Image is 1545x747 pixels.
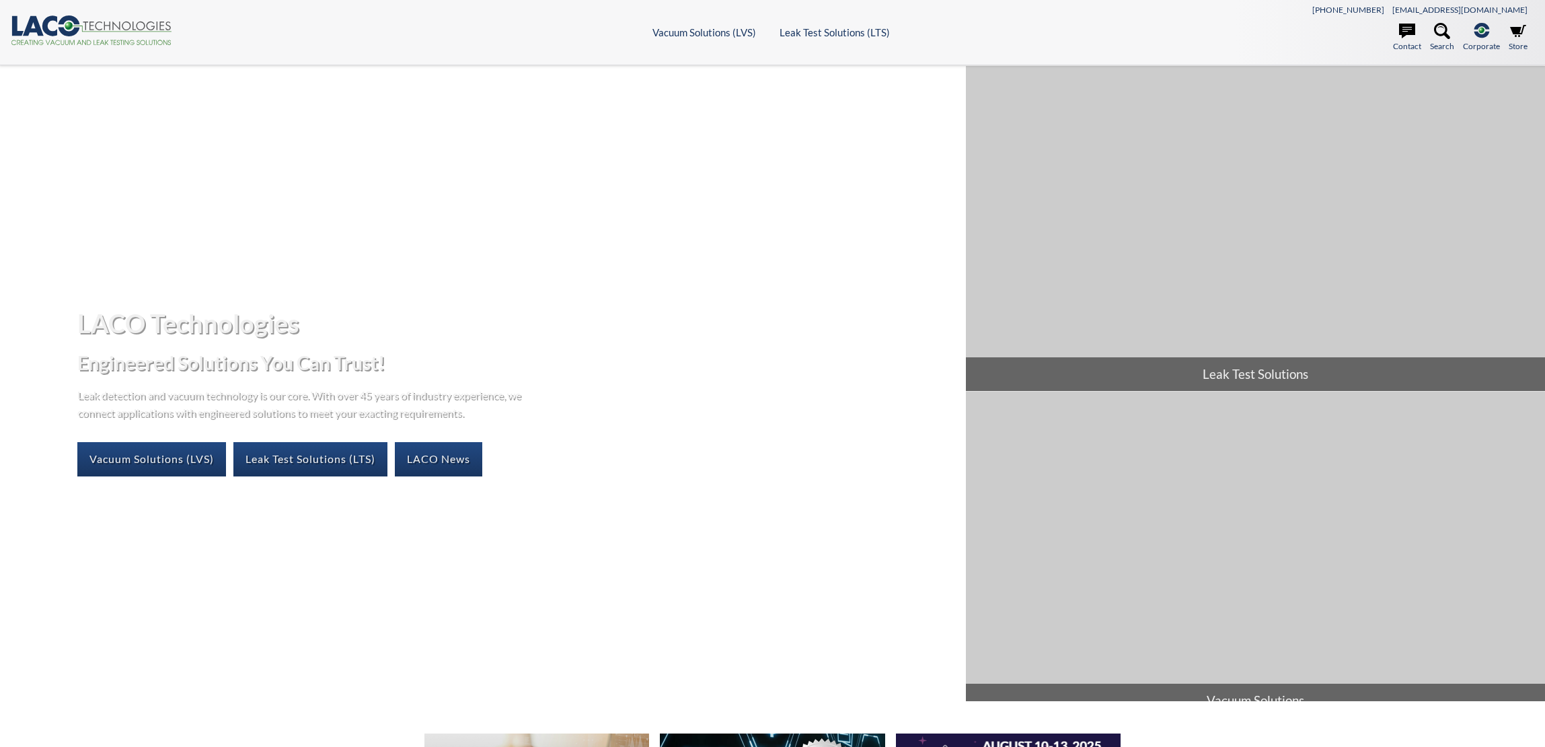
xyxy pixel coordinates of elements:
[395,442,482,476] a: LACO News
[1463,40,1500,52] span: Corporate
[966,357,1545,391] span: Leak Test Solutions
[652,26,756,38] a: Vacuum Solutions (LVS)
[966,66,1545,391] a: Leak Test Solutions
[1509,23,1528,52] a: Store
[966,392,1545,717] a: Vacuum Solutions
[77,351,955,376] h2: Engineered Solutions You Can Trust!
[1393,23,1421,52] a: Contact
[1430,23,1454,52] a: Search
[1312,5,1384,15] a: [PHONE_NUMBER]
[77,442,226,476] a: Vacuum Solutions (LVS)
[77,307,955,340] h1: LACO Technologies
[77,386,528,421] p: Leak detection and vacuum technology is our core. With over 45 years of industry experience, we c...
[780,26,890,38] a: Leak Test Solutions (LTS)
[966,684,1545,717] span: Vacuum Solutions
[233,442,387,476] a: Leak Test Solutions (LTS)
[1392,5,1528,15] a: [EMAIL_ADDRESS][DOMAIN_NAME]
